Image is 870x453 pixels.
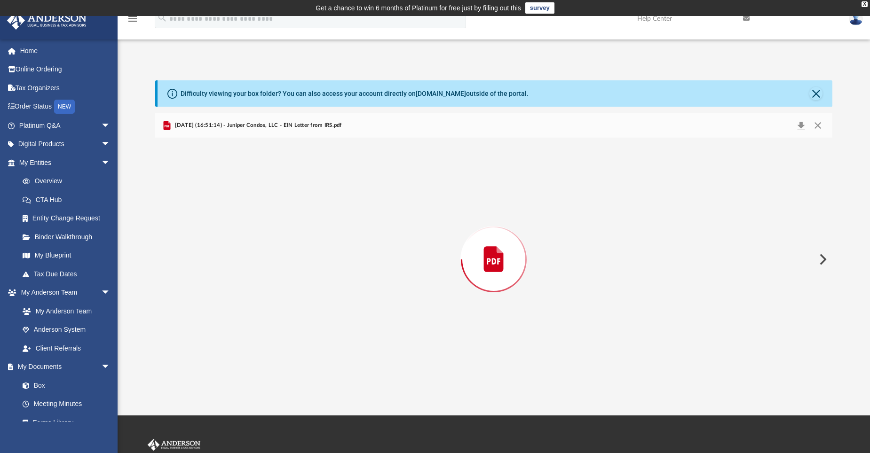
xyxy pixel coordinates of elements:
a: My Documentsarrow_drop_down [7,358,120,376]
a: Meeting Minutes [13,395,120,414]
a: CTA Hub [13,190,125,209]
i: menu [127,13,138,24]
a: Overview [13,172,125,191]
div: NEW [54,100,75,114]
div: Get a chance to win 6 months of Platinum for free just by filling out this [316,2,521,14]
a: Digital Productsarrow_drop_down [7,135,125,154]
i: search [157,13,167,23]
a: menu [127,18,138,24]
a: survey [525,2,554,14]
a: Order StatusNEW [7,97,125,117]
div: Difficulty viewing your box folder? You can also access your account directly on outside of the p... [181,89,529,99]
a: Online Ordering [7,60,125,79]
button: Close [809,119,826,132]
a: Tax Organizers [7,78,125,97]
a: My Blueprint [13,246,120,265]
img: Anderson Advisors Platinum Portal [4,11,89,30]
a: Box [13,376,115,395]
a: My Entitiesarrow_drop_down [7,153,125,172]
div: Preview [155,113,832,381]
img: User Pic [849,12,863,25]
span: arrow_drop_down [101,358,120,377]
a: My Anderson Teamarrow_drop_down [7,283,120,302]
a: Anderson System [13,320,120,339]
a: Forms Library [13,413,115,432]
a: My Anderson Team [13,302,115,320]
span: arrow_drop_down [101,153,120,172]
a: Entity Change Request [13,209,125,228]
span: [DATE] (16:51:14) - Juniper Condos, LLC - EIN Letter from IRS.pdf [173,121,341,130]
a: Home [7,41,125,60]
button: Close [809,87,823,100]
span: arrow_drop_down [101,283,120,303]
a: Binder Walkthrough [13,227,125,246]
a: Platinum Q&Aarrow_drop_down [7,116,125,135]
button: Download [792,119,809,132]
a: Client Referrals [13,339,120,358]
div: close [862,1,868,7]
span: arrow_drop_down [101,135,120,154]
img: Anderson Advisors Platinum Portal [146,439,202,451]
a: [DOMAIN_NAME] [416,90,466,97]
a: Tax Due Dates [13,265,125,283]
span: arrow_drop_down [101,116,120,135]
button: Next File [812,246,832,273]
